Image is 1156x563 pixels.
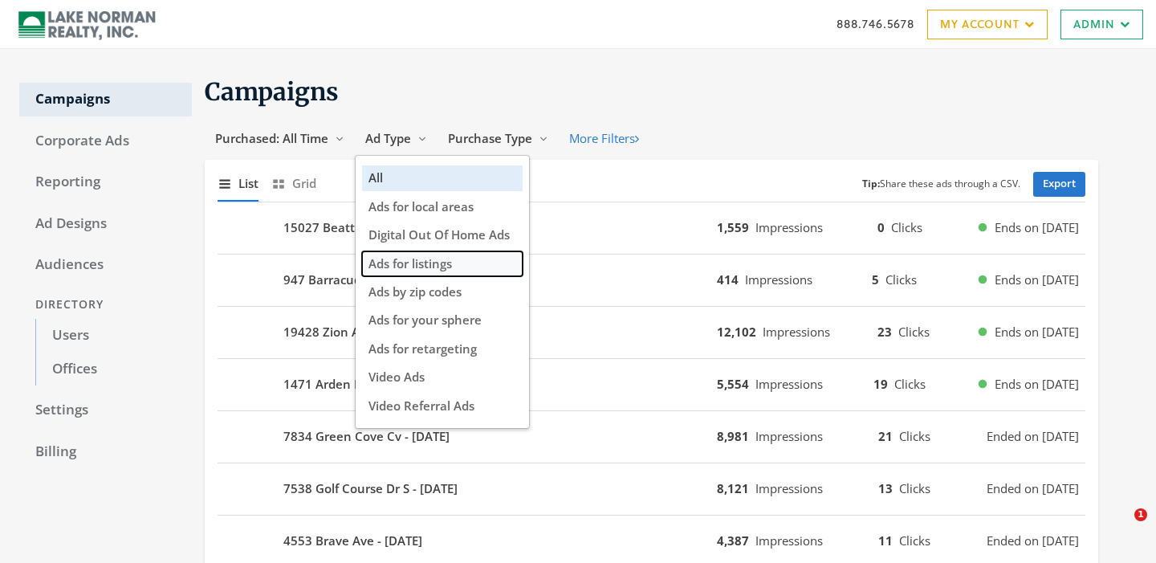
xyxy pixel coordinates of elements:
[218,522,1085,561] button: 4553 Brave Ave - [DATE]4,387Impressions11ClicksEnded on [DATE]
[862,177,1020,192] small: Share these ads through a CSV.
[368,226,510,243] span: Digital Out Of Home Ads
[755,480,823,496] span: Impressions
[19,83,192,116] a: Campaigns
[35,319,192,353] a: Users
[717,271,739,288] b: 414
[872,271,879,288] b: 5
[1033,172,1085,197] a: Export
[218,313,1085,352] button: 19428 Zion Ave - [DATE]12,102Impressions23ClicksEnds on [DATE]
[205,76,339,107] span: Campaigns
[362,394,523,418] button: Video Referral Ads
[283,271,442,289] b: 947 Barracuda Ave - [DATE]
[218,261,1085,300] button: 947 Barracuda Ave - [DATE]414Impressions5ClicksEnds on [DATE]
[362,194,523,219] button: Ads for local areas
[368,198,474,214] span: Ads for local areas
[717,324,756,340] b: 12,102
[215,130,328,146] span: Purchased: All Time
[368,341,477,357] span: Ads for retargeting
[205,124,355,153] button: Purchased: All Time
[438,124,559,153] button: Purchase Type
[755,532,823,549] span: Impressions
[878,428,893,444] b: 21
[898,324,930,340] span: Clicks
[368,284,462,300] span: Ads by zip codes
[362,337,523,361] button: Ads for retargeting
[362,222,523,247] button: Digital Out Of Home Ads
[283,375,416,394] b: 1471 Arden Dr - [DATE]
[283,532,422,550] b: 4553 Brave Ave - [DATE]
[218,418,1085,456] button: 7834 Green Cove Cv - [DATE]8,981Impressions21ClicksEnded on [DATE]
[271,166,316,201] button: Grid
[899,532,930,549] span: Clicks
[283,323,421,341] b: 19428 Zion Ave - [DATE]
[218,166,258,201] button: List
[927,10,1048,39] a: My Account
[899,428,930,444] span: Clicks
[283,479,458,498] b: 7538 Golf Course Dr S - [DATE]
[19,207,192,241] a: Ad Designs
[995,218,1079,237] span: Ends on [DATE]
[362,308,523,332] button: Ads for your sphere
[19,165,192,199] a: Reporting
[763,324,830,340] span: Impressions
[1060,10,1143,39] a: Admin
[355,124,438,153] button: Ad Type
[362,165,523,190] button: All
[987,427,1079,446] span: Ended on [DATE]
[19,248,192,282] a: Audiences
[877,324,892,340] b: 23
[368,255,452,271] span: Ads for listings
[368,369,425,385] span: Video Ads
[878,480,893,496] b: 13
[19,124,192,158] a: Corporate Ads
[13,4,161,44] img: Adwerx
[995,375,1079,394] span: Ends on [DATE]
[218,209,1085,247] button: 15027 Beatties Ford Rd - [DATE]1,559Impressions0ClicksEnds on [DATE]
[238,174,258,193] span: List
[362,279,523,304] button: Ads by zip codes
[995,323,1079,341] span: Ends on [DATE]
[745,271,812,288] span: Impressions
[987,532,1079,550] span: Ended on [DATE]
[218,470,1085,508] button: 7538 Golf Course Dr S - [DATE]8,121Impressions13ClicksEnded on [DATE]
[755,219,823,235] span: Impressions
[559,124,649,153] button: More Filters
[448,130,532,146] span: Purchase Type
[19,394,192,427] a: Settings
[218,365,1085,404] button: 1471 Arden Dr - [DATE]5,554Impressions19ClicksEnds on [DATE]
[862,177,880,190] b: Tip:
[717,480,749,496] b: 8,121
[717,376,749,392] b: 5,554
[283,427,450,446] b: 7834 Green Cove Cv - [DATE]
[365,130,411,146] span: Ad Type
[885,271,917,288] span: Clicks
[1101,508,1140,547] iframe: Intercom live chat
[894,376,926,392] span: Clicks
[355,155,530,429] div: Ad Type
[987,479,1079,498] span: Ended on [DATE]
[368,312,482,328] span: Ads for your sphere
[19,435,192,469] a: Billing
[362,365,523,390] button: Video Ads
[368,398,474,414] span: Video Referral Ads
[878,532,893,549] b: 11
[755,428,823,444] span: Impressions
[755,376,823,392] span: Impressions
[995,271,1079,289] span: Ends on [DATE]
[35,353,192,386] a: Offices
[717,428,749,444] b: 8,981
[362,251,523,276] button: Ads for listings
[292,174,316,193] span: Grid
[836,15,914,32] a: 888.746.5678
[283,218,466,237] b: 15027 Beatties Ford Rd - [DATE]
[717,219,749,235] b: 1,559
[717,532,749,549] b: 4,387
[873,376,888,392] b: 19
[877,219,885,235] b: 0
[368,169,383,186] span: All
[899,480,930,496] span: Clicks
[1134,508,1147,521] span: 1
[19,290,192,320] div: Directory
[891,219,922,235] span: Clicks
